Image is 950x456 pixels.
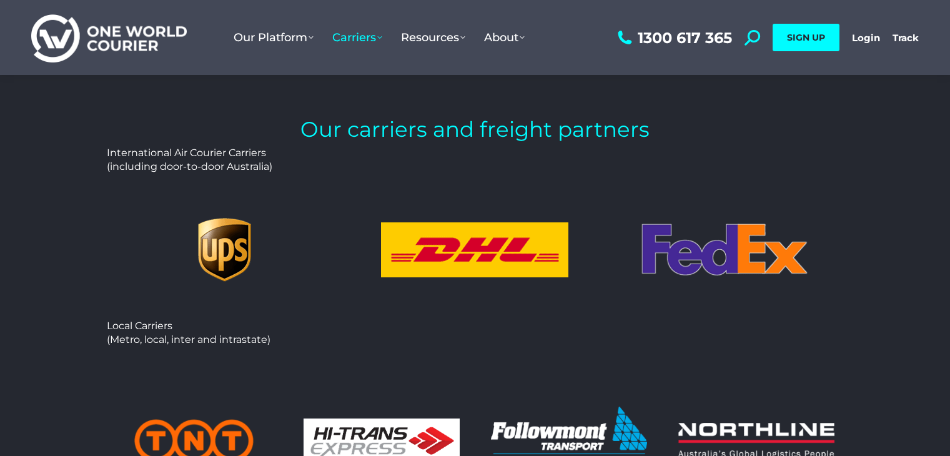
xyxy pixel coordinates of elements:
img: ups [178,209,272,291]
span: Our Platform [234,31,314,44]
span: About [484,31,525,44]
img: DHl logo [381,222,568,277]
span: Carriers [332,31,382,44]
img: One World Courier [31,12,187,63]
a: Carriers [323,18,392,57]
a: 1300 617 365 [615,30,732,46]
h4: Our carriers and freight partners [225,119,725,140]
p: International Air Courier Carriers (including door-to-door Australia) [107,146,844,174]
a: Track [893,32,919,44]
img: FedEx logo [631,222,818,277]
p: Local Carriers (Metro, local, inter and intrastate) [107,319,844,347]
a: Our Platform [224,18,323,57]
span: Resources [401,31,465,44]
a: Resources [392,18,475,57]
span: SIGN UP [787,32,825,43]
a: About [475,18,534,57]
a: Login [852,32,880,44]
a: SIGN UP [773,24,839,51]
